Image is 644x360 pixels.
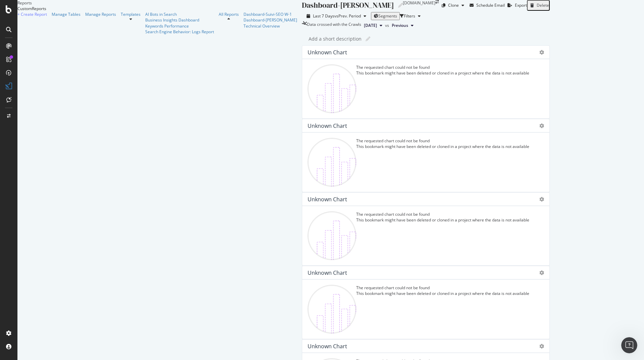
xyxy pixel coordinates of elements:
[308,269,347,276] div: Unknown chart
[371,12,400,20] button: Segments
[385,22,389,28] span: vs
[145,23,214,29] a: Keywords Performance
[356,217,529,223] div: This bookmark might have been deleted or cloned in a project where the data is not available
[308,196,347,203] div: Unknown chart
[302,266,550,339] div: Unknown chartThe requested chart could not be foundThis bookmark might have been deleted or clone...
[302,45,550,119] div: Unknown chartThe requested chart could not be foundThis bookmark might have been deleted or clone...
[308,138,356,187] img: CKGWtfuM.png
[537,2,549,8] div: Delete
[448,2,459,8] div: Clone
[378,13,397,19] span: Segments
[366,37,370,41] i: Edit report name
[307,21,361,30] div: Data crossed with the Crawls
[308,49,347,56] div: Unknown chart
[334,13,361,19] span: vs Prev. Period
[302,119,550,192] div: Unknown chartThe requested chart could not be foundThis bookmark might have been deleted or clone...
[308,343,347,350] div: Unknown chart
[356,285,529,291] div: The requested chart could not be found
[356,211,529,217] div: The requested chart could not be found
[398,3,403,8] i: Edit report name
[313,13,334,19] span: Last 7 Days
[621,337,637,353] iframe: Intercom live chat
[17,11,47,17] a: + Create Report
[308,64,356,113] img: CKGWtfuM.png
[244,23,297,29] a: Technical Overview
[308,285,356,333] img: CKGWtfuM.png
[145,29,214,35] a: Search Engine Behavior: Logs Report
[356,144,529,149] div: This bookmark might have been deleted or cloned in a project where the data is not available
[244,17,297,23] div: Dashboard-Suivi-SEO YoY
[389,21,416,30] button: Previous
[17,6,302,11] div: CustomReports
[308,122,347,129] div: Unknown chart
[364,22,377,29] span: 2025 Aug. 30th
[309,36,362,42] div: Add a short description
[476,2,505,8] div: Schedule Email
[356,138,529,144] div: The requested chart could not be found
[356,64,529,70] div: The requested chart could not be found
[121,11,141,17] a: Templates
[145,11,214,17] a: AI Bots in Search
[219,11,239,17] a: All Reports
[392,22,408,29] span: Previous
[356,291,529,296] div: This bookmark might have been deleted or cloned in a project where the data is not available
[302,13,371,19] button: Last 7 DaysvsPrev. Period
[404,13,415,19] div: Filters
[302,192,550,266] div: Unknown chartThe requested chart could not be foundThis bookmark might have been deleted or clone...
[244,11,297,17] a: Dashboard-Suivi-SEO W-1
[515,2,527,8] div: Export
[52,11,80,17] a: Manage Tables
[361,21,385,30] button: [DATE]
[85,11,116,17] a: Manage Reports
[308,211,356,260] img: CKGWtfuM.png
[244,17,297,23] a: Dashboard-[PERSON_NAME]
[356,70,529,76] div: This bookmark might have been deleted or cloned in a project where the data is not available
[400,11,423,21] button: Filters
[145,17,214,23] a: Business Insights Dashboard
